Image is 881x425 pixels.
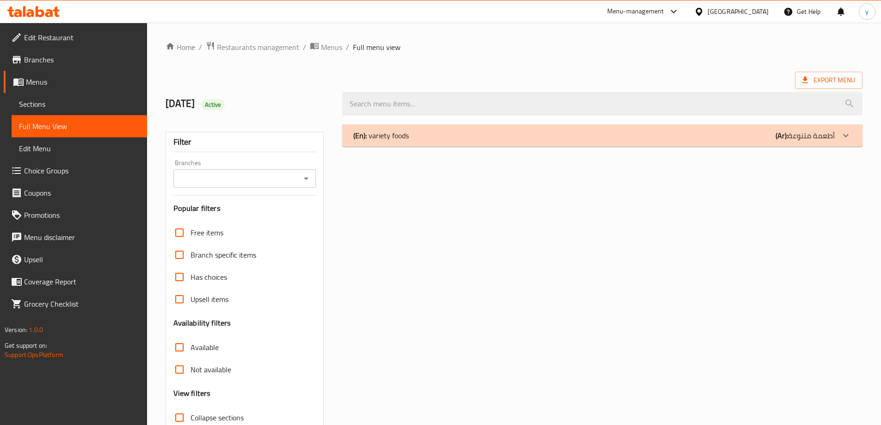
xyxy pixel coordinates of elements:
span: Branch specific items [191,249,256,260]
span: Available [191,342,219,353]
li: / [199,42,202,53]
span: 1.0.0 [29,324,43,336]
a: Support.OpsPlatform [5,349,63,361]
span: Restaurants management [217,42,299,53]
span: Choice Groups [24,165,140,176]
span: Export Menu [802,74,855,86]
button: Open [300,172,313,185]
span: Grocery Checklist [24,298,140,309]
a: Promotions [4,204,147,226]
span: Coverage Report [24,276,140,287]
b: (Ar): [776,129,788,142]
span: Has choices [191,271,227,283]
a: Sections [12,93,147,115]
a: Coupons [4,182,147,204]
span: Promotions [24,209,140,221]
a: Menus [310,41,342,53]
div: [GEOGRAPHIC_DATA] [708,6,769,17]
span: Active [201,100,225,109]
a: Full Menu View [12,115,147,137]
a: Menus [4,71,147,93]
a: Home [166,42,195,53]
span: Branches [24,54,140,65]
a: Menu disclaimer [4,226,147,248]
a: Edit Restaurant [4,26,147,49]
p: أطعمة متنوعة [776,130,835,141]
span: Version: [5,324,27,336]
span: Not available [191,364,231,375]
span: Menu disclaimer [24,232,140,243]
a: Grocery Checklist [4,293,147,315]
span: Coupons [24,187,140,198]
span: Sections [19,99,140,110]
span: Collapse sections [191,412,244,423]
a: Choice Groups [4,160,147,182]
div: Filter [173,132,316,152]
span: Edit Restaurant [24,32,140,43]
a: Upsell [4,248,147,271]
li: / [303,42,306,53]
div: Active [201,99,225,110]
span: Edit Menu [19,143,140,154]
nav: breadcrumb [166,41,863,53]
a: Branches [4,49,147,71]
span: Get support on: [5,339,47,351]
span: y [865,6,869,17]
li: / [346,42,349,53]
span: Menus [321,42,342,53]
a: Restaurants management [206,41,299,53]
div: (En): variety foods(Ar):أطعمة متنوعة [342,124,863,147]
p: variety foods [353,130,409,141]
span: Upsell items [191,294,228,305]
h3: Popular filters [173,203,316,214]
h2: [DATE] [166,97,332,111]
h3: View filters [173,388,211,399]
span: Menus [26,76,140,87]
b: (En): [353,129,367,142]
a: Edit Menu [12,137,147,160]
span: Upsell [24,254,140,265]
input: search [342,92,863,116]
span: Free items [191,227,223,238]
span: Export Menu [795,72,863,89]
a: Coverage Report [4,271,147,293]
span: Full Menu View [19,121,140,132]
div: Menu-management [607,6,664,17]
span: Full menu view [353,42,400,53]
h3: Availability filters [173,318,231,328]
